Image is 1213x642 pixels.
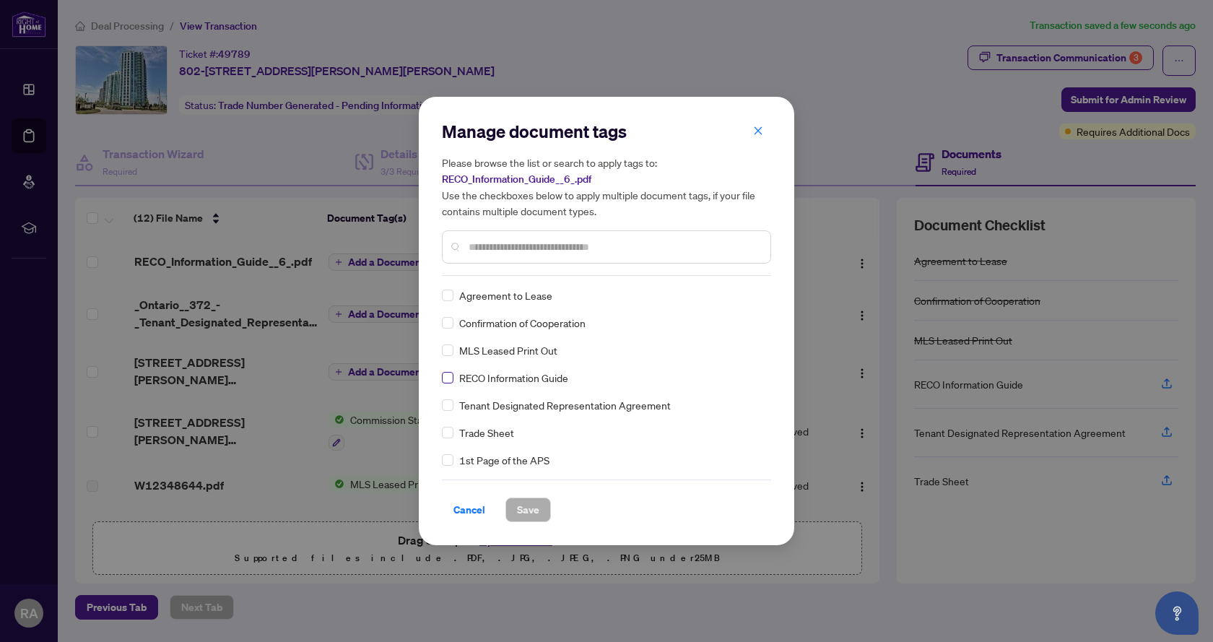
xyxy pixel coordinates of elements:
button: Cancel [442,498,497,522]
span: Tenant Designated Representation Agreement [459,397,671,413]
span: Cancel [453,498,485,521]
button: Save [505,498,551,522]
span: RECO Information Guide [459,370,568,386]
span: 1st Page of the APS [459,452,549,468]
span: MLS Leased Print Out [459,342,557,358]
span: close [753,126,763,136]
span: Confirmation of Cooperation [459,315,586,331]
h2: Manage document tags [442,120,771,143]
span: RECO_Information_Guide__6_.pdf [442,173,591,186]
span: Trade Sheet [459,425,514,441]
span: Agreement to Lease [459,287,552,303]
button: Open asap [1155,591,1199,635]
h5: Please browse the list or search to apply tags to: Use the checkboxes below to apply multiple doc... [442,155,771,219]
